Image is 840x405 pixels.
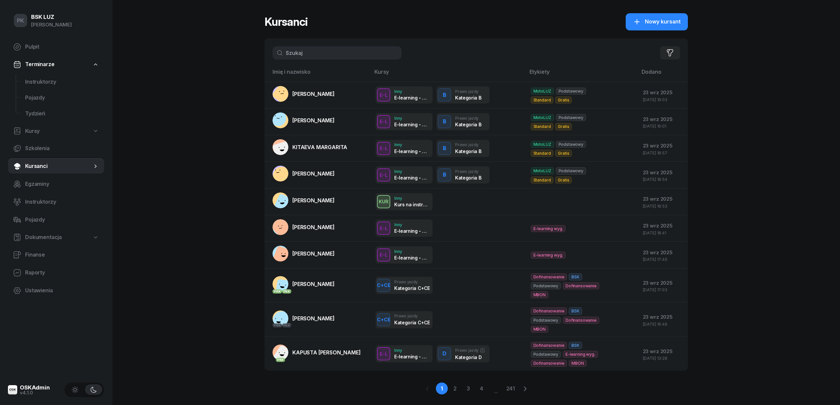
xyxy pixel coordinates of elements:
[531,167,554,174] span: MotoLUZ
[569,307,582,314] span: BSK
[476,383,487,394] a: 4
[377,171,390,179] div: E-L
[25,162,92,171] span: Kursanci
[531,177,554,183] span: Standard
[377,115,390,128] button: E-L
[440,143,449,154] div: B
[643,177,683,182] div: [DATE] 18:54
[556,141,586,148] span: Podstawowy
[394,320,429,325] div: Kategoria C+CE
[531,317,561,324] span: Podstawowy
[643,98,683,102] div: [DATE] 19:03
[440,169,449,181] div: B
[556,88,586,95] span: Podstawowy
[376,197,391,206] div: KUR
[394,354,429,359] div: E-learning - 90 dni
[292,91,335,97] span: [PERSON_NAME]
[377,347,390,360] button: E-L
[8,385,17,394] img: logo-xs@2x.png
[455,142,481,147] div: Prawo jazdy
[17,18,24,23] span: PK
[438,115,451,128] button: B
[436,383,448,394] a: 1
[273,86,335,102] a: [PERSON_NAME]
[394,285,429,291] div: Kategoria C+CE
[394,116,429,120] div: Inny
[374,281,393,289] div: C+CE
[377,251,390,259] div: E-L
[643,222,683,230] div: 23 wrz 2025
[8,265,104,281] a: Raporty
[455,169,481,174] div: Prawo jazdy
[273,310,335,326] a: PKKPKK[PERSON_NAME]
[643,195,683,203] div: 23 wrz 2025
[455,354,485,360] div: Kategoria D
[20,106,104,122] a: Tydzień
[25,286,99,295] span: Ustawienia
[438,88,451,101] button: B
[455,175,481,181] div: Kategoria B
[394,169,429,174] div: Inny
[531,88,554,95] span: MotoLUZ
[394,89,429,94] div: Inny
[531,141,554,148] span: MotoLUZ
[394,122,429,127] div: E-learning - 90 dni
[374,315,393,324] div: C+CE
[394,142,429,147] div: Inny
[440,116,449,127] div: B
[377,350,390,358] div: E-L
[377,117,390,126] div: E-L
[292,170,335,177] span: [PERSON_NAME]
[643,151,683,155] div: [DATE] 18:57
[643,231,683,235] div: [DATE] 18:41
[449,383,461,394] a: 2
[394,148,429,154] div: E-learning - 90 dni
[556,114,586,121] span: Podstawowy
[25,180,99,188] span: Egzaminy
[292,144,347,150] span: KITAEVA MARGARITA
[643,257,683,262] div: [DATE] 17:45
[8,247,104,263] a: Finanse
[531,273,567,280] span: Dofinansowanie
[273,344,361,360] a: PKKKAPUSTA [PERSON_NAME]
[292,315,335,322] span: [PERSON_NAME]
[563,317,599,324] span: Dofinansowanie
[531,342,567,349] span: Dofinansowanie
[643,204,683,208] div: [DATE] 18:53
[25,268,99,277] span: Raporty
[555,123,572,130] span: Gratis
[438,347,451,360] button: D
[440,90,449,101] div: B
[531,252,566,259] span: E-learning wyg.
[25,251,99,259] span: Finanse
[569,360,586,367] span: MBON
[555,177,572,183] span: Gratis
[394,223,429,227] div: Inny
[440,348,449,359] div: D
[531,97,554,103] span: Standard
[531,291,548,298] span: MBON
[8,212,104,228] a: Pojazdy
[438,168,451,182] button: B
[276,358,285,362] div: PKK
[292,224,335,230] span: [PERSON_NAME]
[273,323,282,328] div: PKK
[25,144,99,153] span: Szkolenia
[643,168,683,177] div: 23 wrz 2025
[292,197,335,204] span: [PERSON_NAME]
[643,124,683,128] div: [DATE] 19:01
[555,150,572,157] span: Gratis
[455,89,481,94] div: Prawo jazdy
[282,289,292,294] div: PKK
[394,202,429,207] div: Kurs na instruktora
[643,279,683,287] div: 23 wrz 2025
[394,255,429,261] div: E-learning - 90 dni
[394,348,429,352] div: Inny
[377,91,390,99] div: E-L
[8,124,104,139] a: Kursy
[462,383,474,394] a: 3
[20,74,104,90] a: Instruktorzy
[394,249,429,254] div: Inny
[8,57,104,72] a: Terminarze
[377,88,390,101] button: E-L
